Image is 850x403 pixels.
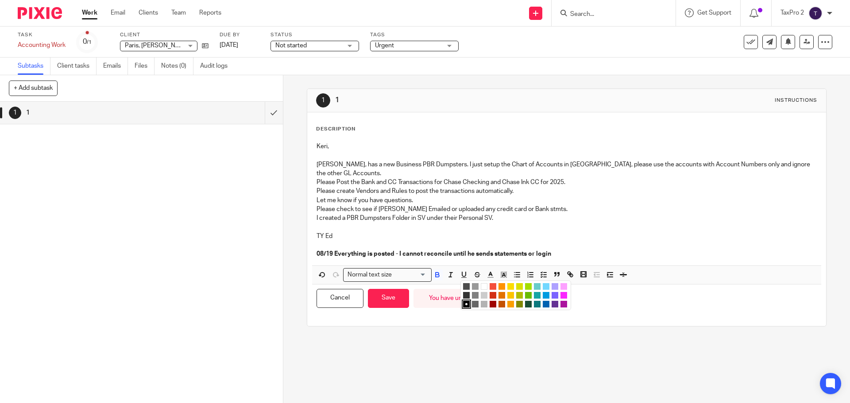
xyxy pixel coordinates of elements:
img: Pixie [18,7,62,19]
div: Instructions [775,97,817,104]
li: color:#C45100 [498,301,505,307]
span: Urgent [375,42,394,49]
li: color:#AB149E [560,301,567,307]
a: Work [82,8,97,17]
div: Accounting Work [18,41,66,50]
button: Save [368,289,409,308]
a: Clients [139,8,158,17]
li: color:#FE9200 [498,283,505,290]
div: 0 [83,37,92,47]
a: Files [135,58,155,75]
li: color:#A4DD00 [525,283,532,290]
h1: 1 [335,96,586,105]
a: Reports [199,8,221,17]
p: Please check to see if [PERSON_NAME] Emailed or uploaded any credit card or Bank stmts. [317,205,816,214]
li: color:#0062B1 [543,301,549,307]
li: color:#0C797D [534,301,541,307]
a: Client tasks [57,58,97,75]
p: TY Ed [317,232,816,241]
a: Audit logs [200,58,234,75]
li: color:#FCC400 [507,292,514,299]
strong: 08/19 Everything is posted - I cannot reconcile until he sends statements or login [317,251,551,257]
li: color:#7B64FF [552,292,558,299]
div: 1 [316,93,330,107]
li: color:#B3B3B3 [481,301,487,307]
small: /1 [87,40,92,45]
div: Search for option [343,268,432,282]
button: + Add subtask [9,81,58,96]
li: color:#16A5A5 [534,292,541,299]
li: color:#4D4D4D [463,283,470,290]
li: color:#F44E3B [490,283,496,290]
p: Let me know if you have questions. [317,196,816,205]
li: color:#DBDF00 [516,283,523,290]
li: color:#9F0500 [490,301,496,307]
input: Search [569,11,649,19]
span: Normal text size [345,270,394,280]
p: Description [316,126,355,133]
li: color:#B0BC00 [516,292,523,299]
div: You have unsaved changes [413,289,519,308]
li: color:#000000 [463,301,470,307]
span: Paris, [PERSON_NAME] & [PERSON_NAME] [125,42,245,49]
li: color:#AEA1FF [552,283,558,290]
li: color:#808900 [516,301,523,307]
div: 1 [9,107,21,119]
li: color:#009CE0 [543,292,549,299]
label: Tags [370,31,459,38]
li: color:#FFFFFF [481,283,487,290]
label: Due by [220,31,259,38]
li: color:#73D8FF [543,283,549,290]
li: color:#E27300 [498,292,505,299]
li: color:#194D33 [525,301,532,307]
p: Please create Vendors and Rules to post the transactions automatically. [317,187,816,196]
li: color:#FDA1FF [560,283,567,290]
li: color:#666666 [472,301,479,307]
a: Subtasks [18,58,50,75]
h1: 1 [26,106,179,119]
li: color:#333333 [463,292,470,299]
li: color:#CCCCCC [481,292,487,299]
li: color:#653294 [552,301,558,307]
li: color:#FCDC00 [507,283,514,290]
a: Email [111,8,125,17]
a: Emails [103,58,128,75]
p: Please Post the Bank and CC Transactions for Chase Checking and Chase Ink CC for 2025. [317,178,816,187]
li: color:#FA28FF [560,292,567,299]
span: Get Support [697,10,731,16]
li: color:#999999 [472,283,479,290]
span: [DATE] [220,42,238,48]
li: color:#FB9E00 [507,301,514,307]
a: Notes (0) [161,58,193,75]
img: svg%3E [808,6,823,20]
p: I created a PBR Dumpsters Folder in SV under their Personal SV. [317,214,816,223]
label: Client [120,31,209,38]
input: Search for option [394,270,426,280]
p: [PERSON_NAME], has a new Business PBR Dumpsters. I just setup the Chart of Accounts in [GEOGRAPHI... [317,160,816,178]
p: Keri, [317,142,816,151]
p: TaxPro 2 [780,8,804,17]
li: color:#D33115 [490,292,496,299]
li: color:#68CCCA [534,283,541,290]
div: Compact color picker [460,280,571,310]
li: color:#68BC00 [525,292,532,299]
label: Status [270,31,359,38]
li: color:#808080 [472,292,479,299]
label: Task [18,31,66,38]
button: Cancel [317,289,363,308]
span: Not started [275,42,307,49]
a: Team [171,8,186,17]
